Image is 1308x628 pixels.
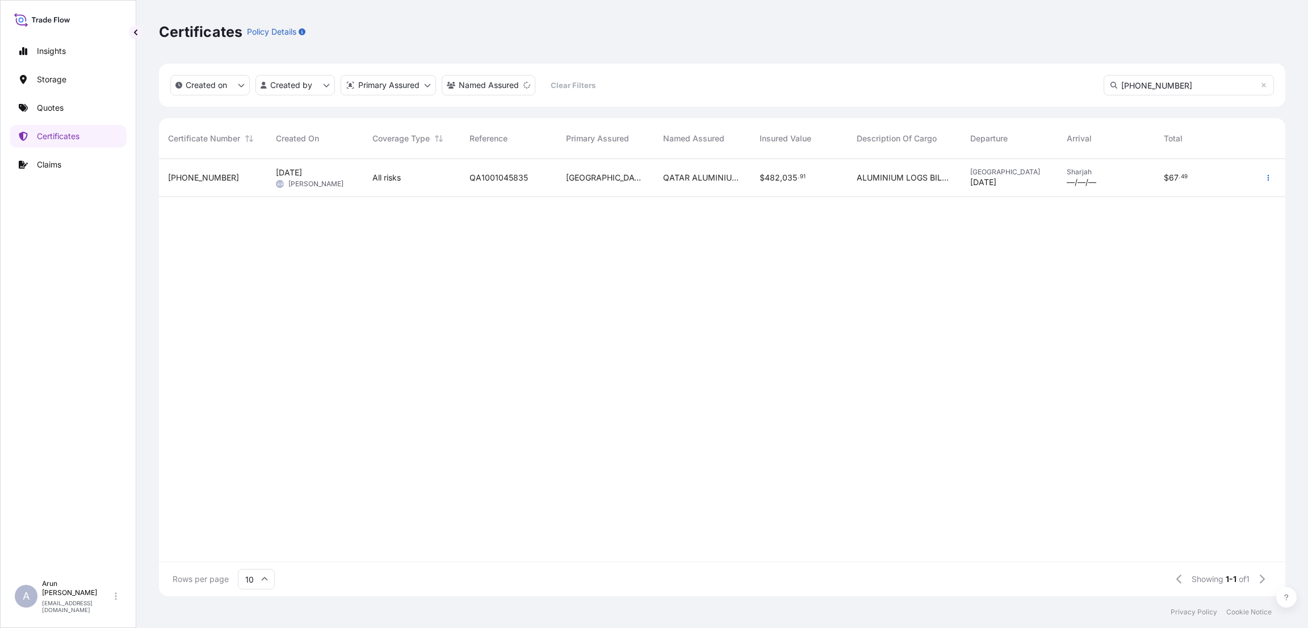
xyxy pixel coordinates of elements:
[37,45,66,57] p: Insights
[800,175,806,179] span: 91
[970,168,1049,177] span: [GEOGRAPHIC_DATA]
[469,172,528,183] span: QA1001045835
[186,79,227,91] p: Created on
[541,76,605,94] button: Clear Filters
[372,133,430,144] span: Coverage Type
[159,23,242,41] p: Certificates
[970,133,1008,144] span: Departure
[551,79,596,91] p: Clear Filters
[42,579,112,597] p: Arun [PERSON_NAME]
[760,174,765,182] span: $
[1164,133,1183,144] span: Total
[1164,174,1169,182] span: $
[288,179,343,189] span: [PERSON_NAME]
[37,131,79,142] p: Certificates
[168,172,239,183] span: [PHONE_NUMBER]
[857,172,952,183] span: ALUMINIUM LOGS BILLETS
[1067,133,1092,144] span: Arrival
[23,591,30,602] span: A
[798,175,799,179] span: .
[765,174,780,182] span: 482
[10,153,127,176] a: Claims
[1192,573,1223,585] span: Showing
[372,172,401,183] span: All risks
[168,133,240,144] span: Certificate Number
[432,132,446,145] button: Sort
[10,40,127,62] a: Insights
[242,132,256,145] button: Sort
[10,68,127,91] a: Storage
[1226,608,1272,617] a: Cookie Notice
[566,172,644,183] span: [GEOGRAPHIC_DATA]
[782,174,797,182] span: 035
[1169,174,1179,182] span: 67
[780,174,782,182] span: ,
[277,178,283,190] span: AR
[1226,573,1236,585] span: 1-1
[10,97,127,119] a: Quotes
[857,133,937,144] span: Description Of Cargo
[1239,573,1250,585] span: of 1
[760,133,811,144] span: Insured Value
[37,102,64,114] p: Quotes
[358,79,420,91] p: Primary Assured
[247,26,296,37] p: Policy Details
[1171,608,1217,617] a: Privacy Policy
[469,133,508,144] span: Reference
[566,133,629,144] span: Primary Assured
[663,133,724,144] span: Named Assured
[255,75,335,95] button: createdBy Filter options
[1067,168,1145,177] span: Sharjah
[270,79,312,91] p: Created by
[442,75,535,95] button: cargoOwner Filter options
[37,159,61,170] p: Claims
[170,75,250,95] button: createdOn Filter options
[341,75,436,95] button: distributor Filter options
[459,79,519,91] p: Named Assured
[10,125,127,148] a: Certificates
[1104,75,1274,95] input: Search Certificate or Reference...
[173,573,229,585] span: Rows per page
[1179,175,1180,179] span: .
[663,172,741,183] span: QATAR ALUMINIUM LIMITED COMPANY.
[42,600,112,613] p: [EMAIL_ADDRESS][DOMAIN_NAME]
[970,177,996,188] span: [DATE]
[276,133,319,144] span: Created On
[1181,175,1188,179] span: 49
[1067,177,1096,188] span: —/—/—
[276,167,302,178] span: [DATE]
[37,74,66,85] p: Storage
